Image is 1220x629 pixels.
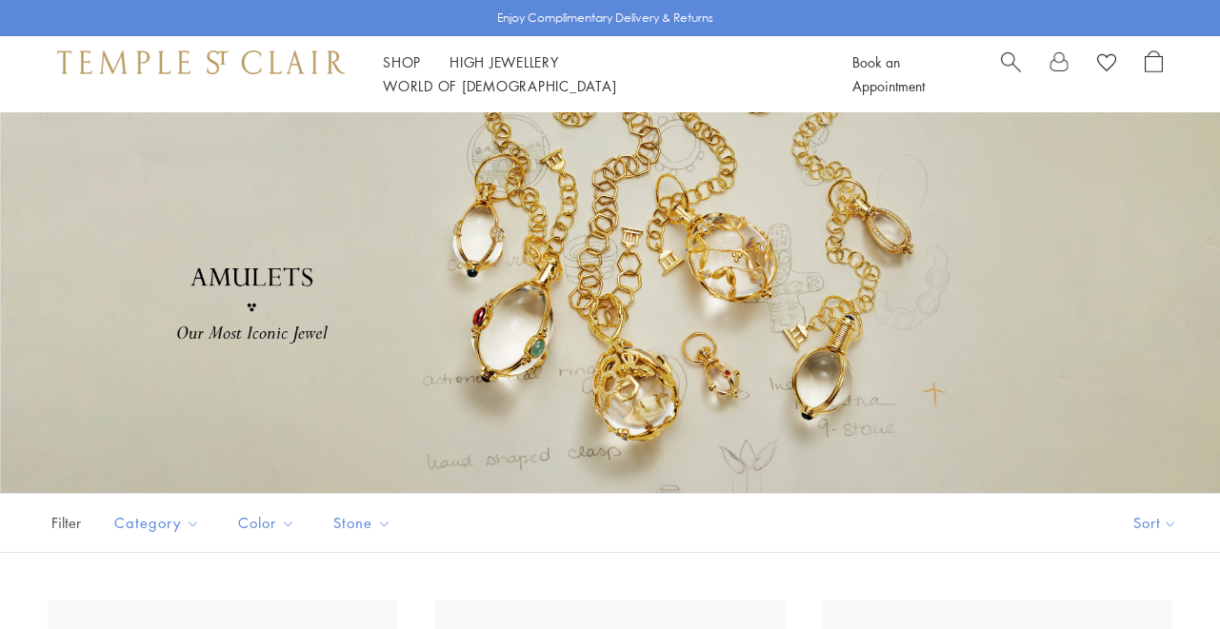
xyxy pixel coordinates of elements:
[383,50,810,98] nav: Main navigation
[450,52,559,71] a: High JewelleryHigh Jewellery
[224,501,310,544] button: Color
[383,76,616,95] a: World of [DEMOGRAPHIC_DATA]World of [DEMOGRAPHIC_DATA]
[100,501,214,544] button: Category
[497,9,713,28] p: Enjoy Complimentary Delivery & Returns
[57,50,345,73] img: Temple St. Clair
[229,511,310,535] span: Color
[383,52,421,71] a: ShopShop
[105,511,214,535] span: Category
[1145,50,1163,98] a: Open Shopping Bag
[852,52,925,95] a: Book an Appointment
[319,501,406,544] button: Stone
[1097,50,1116,79] a: View Wishlist
[1090,494,1220,552] button: Show sort by
[1001,50,1021,98] a: Search
[1125,540,1201,610] iframe: Gorgias live chat messenger
[324,511,406,535] span: Stone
